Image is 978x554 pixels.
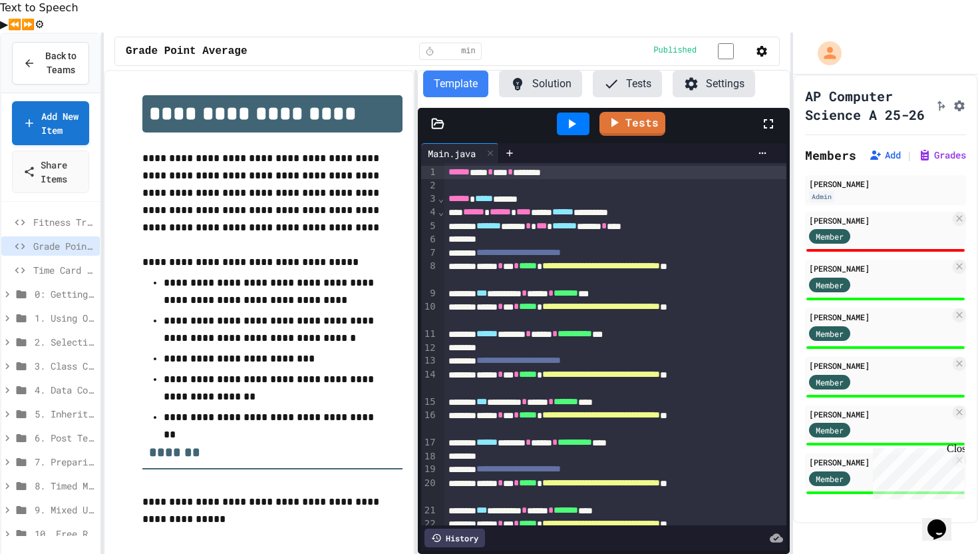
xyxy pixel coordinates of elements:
[673,71,755,97] button: Settings
[816,473,844,485] span: Member
[804,38,845,69] div: My Account
[35,287,94,301] span: 0: Getting Started
[499,71,582,97] button: Solution
[918,148,966,162] button: Grades
[702,43,750,59] input: publish toggle
[953,97,966,113] button: Assignment Settings
[934,97,947,113] button: Click to see fork details
[12,42,89,85] button: Back to Teams
[816,328,844,340] span: Member
[421,450,438,463] div: 18
[35,431,94,445] span: 6. Post Test and Survey
[35,359,94,373] span: 3. Class Creation
[421,220,438,233] div: 5
[35,527,94,541] span: 10. Free Response Practice
[421,396,438,409] div: 15
[126,43,247,59] span: Grade Point Average
[5,5,92,85] div: Chat with us now!Close
[653,45,697,56] span: Published
[809,262,950,274] div: [PERSON_NAME]
[421,354,438,368] div: 13
[906,147,913,163] span: |
[421,300,438,328] div: 10
[423,71,488,97] button: Template
[869,148,901,162] button: Add
[421,328,438,341] div: 11
[421,368,438,396] div: 14
[421,517,438,545] div: 22
[922,501,965,541] iframe: chat widget
[421,436,438,449] div: 17
[35,479,94,493] span: 8. Timed Multiple-Choice Exams
[421,206,438,219] div: 4
[421,463,438,476] div: 19
[35,311,94,325] span: 1. Using Objects and Methods
[809,191,834,202] div: Admin
[12,101,89,145] a: Add New Item
[43,49,78,77] span: Back to Teams
[35,407,94,421] span: 5. Inheritance (optional)
[8,17,21,33] button: Previous
[33,239,94,253] span: Grade Point Average
[809,456,950,468] div: [PERSON_NAME]
[599,112,665,136] a: Tests
[809,311,950,323] div: [PERSON_NAME]
[421,477,438,504] div: 20
[816,230,844,242] span: Member
[421,143,499,163] div: Main.java
[809,360,950,372] div: [PERSON_NAME]
[35,503,94,517] span: 9. Mixed Up Code - Free Response Practice
[868,443,965,499] iframe: chat widget
[33,263,94,277] span: Time Card Calculator
[809,408,950,420] div: [PERSON_NAME]
[424,529,485,547] div: History
[421,233,438,246] div: 6
[816,279,844,291] span: Member
[33,215,94,229] span: Fitness Tracker Debugger
[816,376,844,388] span: Member
[816,424,844,436] span: Member
[35,335,94,349] span: 2. Selection and Iteration
[421,192,438,206] div: 3
[421,166,438,179] div: 1
[35,455,94,469] span: 7. Preparing for the Exam
[593,71,662,97] button: Tests
[805,87,929,124] h1: AP Computer Science A 25-26
[35,383,94,397] span: 4. Data Collections
[438,206,444,217] span: Fold line
[438,193,444,204] span: Fold line
[421,260,438,287] div: 8
[805,146,856,164] h2: Members
[421,287,438,300] div: 9
[809,214,950,226] div: [PERSON_NAME]
[421,342,438,355] div: 12
[21,17,35,33] button: Forward
[653,43,750,59] div: Content is published and visible to students
[12,150,89,193] a: Share Items
[421,146,482,160] div: Main.java
[461,46,476,57] span: min
[421,246,438,260] div: 7
[35,17,44,33] button: Settings
[421,504,438,517] div: 21
[809,178,962,190] div: [PERSON_NAME]
[421,409,438,436] div: 16
[421,179,438,192] div: 2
